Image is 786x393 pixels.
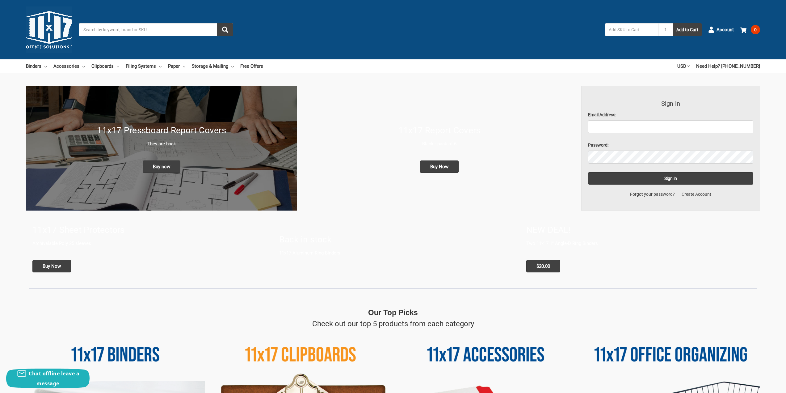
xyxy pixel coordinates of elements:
span: $20.00 [526,260,560,272]
img: 11x17 Report Covers [304,86,575,211]
a: Storage & Mailing [192,59,234,73]
h1: Back in-stock [279,233,506,246]
a: Need Help? [PHONE_NUMBER] [696,59,760,73]
h1: 11x17 Report Covers [310,124,568,137]
p: They are back [32,140,291,147]
a: USD [677,59,690,73]
a: Forgot your password? [627,191,678,198]
span: 0 [751,25,760,34]
p: Our Top Picks [368,307,418,318]
button: Add to Cart [673,23,702,36]
button: Chat offline leave a message [6,369,90,388]
input: Add SKU to Cart [605,23,658,36]
img: New 11x17 Pressboard Binders [26,86,297,211]
a: Accessories [53,59,85,73]
img: 11x17.com [26,6,72,53]
p: Archivalable Poly 25 sleeves [32,240,260,247]
p: Two 11x17 1" Angle-D Ring Binders [526,240,754,247]
span: Chat offline leave a message [29,370,79,387]
h1: 11x17 Sheet Protectors [32,224,260,237]
a: New 11x17 Pressboard Binders 11x17 Pressboard Report Covers They are back Buy now [26,86,297,211]
a: 11x17 sheet protectors 11x17 Sheet Protectors Archivalable Poly 25 sleeves Buy Now [26,217,266,279]
label: Email Address: [588,112,754,118]
iframe: Google Customer Reviews [735,376,786,393]
a: Clipboards [91,59,119,73]
input: Sign in [588,172,754,185]
h1: NEW DEAL! [526,224,754,237]
a: 11x17 Binder 2-pack only $20.00 NEW DEAL! Two 11x17 1" Angle-D Ring Binders $20.00 [520,217,760,279]
span: Buy Now [32,260,71,272]
a: Filing Systems [126,59,162,73]
label: Password: [588,142,754,148]
a: Binders [26,59,47,73]
p: Check out our top 5 products from each category [312,318,474,329]
p: 11x17 Aluminum Ring Binders [279,250,506,257]
a: 0 [740,22,760,38]
h1: 11x17 Pressboard Report Covers [32,124,291,137]
a: 11x17 Report Covers 11x17 Report Covers Black - pack of 6 Buy Now [304,86,575,211]
a: Free Offers [240,59,263,73]
a: Account [708,22,734,38]
h3: Sign in [588,99,754,108]
span: Buy now [143,160,180,173]
p: Black - pack of 6 [310,140,568,147]
span: Buy Now [420,160,459,173]
input: Search by keyword, brand or SKU [79,23,233,36]
span: Account [717,26,734,33]
a: Create Account [678,191,715,198]
a: Back in-stock 11x17 Aluminum Ring Binders [273,217,513,279]
a: Paper [168,59,185,73]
